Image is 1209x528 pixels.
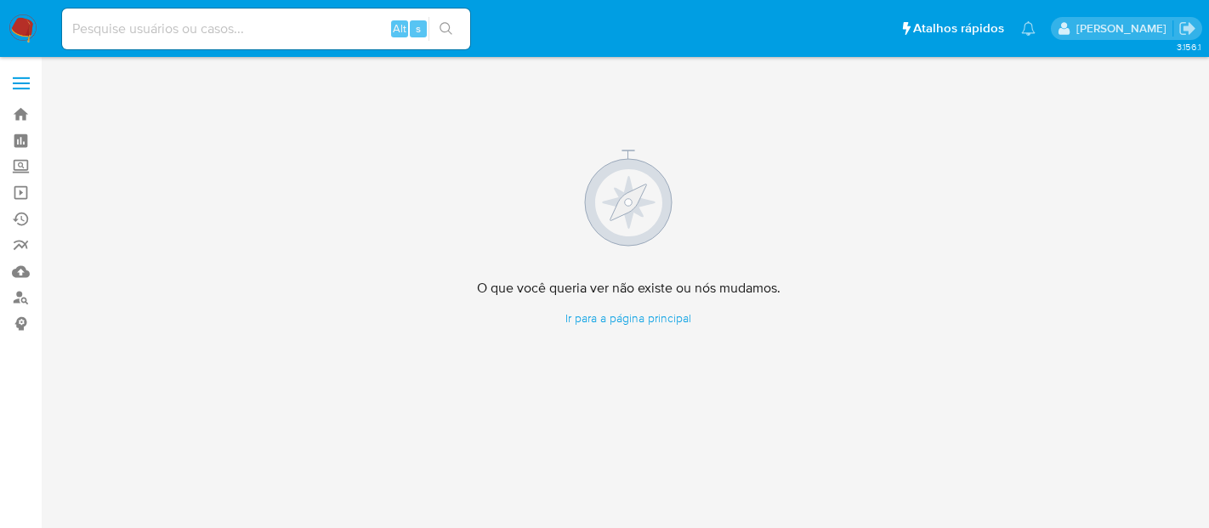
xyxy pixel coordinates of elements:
button: search-icon [429,17,463,41]
a: Ir para a página principal [477,310,780,326]
p: erico.trevizan@mercadopago.com.br [1076,20,1172,37]
h4: O que você queria ver não existe ou nós mudamos. [477,280,780,297]
input: Pesquise usuários ou casos... [62,18,470,40]
a: Sair [1178,20,1196,37]
span: Atalhos rápidos [913,20,1004,37]
span: Alt [393,20,406,37]
a: Notificações [1021,21,1036,36]
span: s [416,20,421,37]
